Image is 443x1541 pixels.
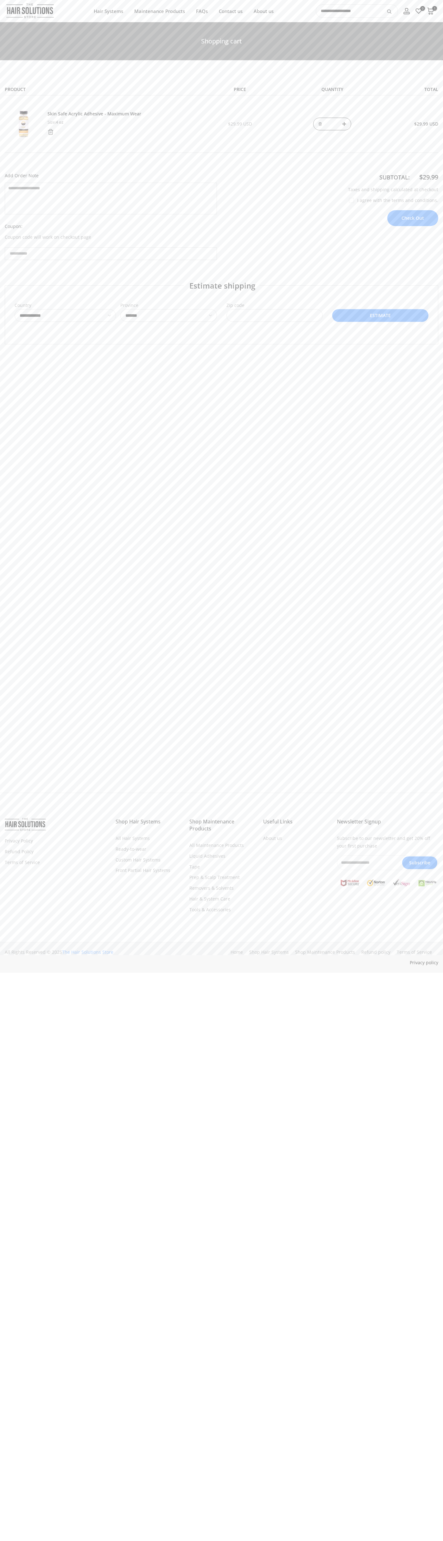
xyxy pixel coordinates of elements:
a: Maintenance Products [129,7,190,15]
label: I agree with the terms and conditions. [349,197,438,203]
a: All Hair Systems [116,835,150,841]
a: Skin Safe Acrylic Adhesive - Maximum Wear [47,111,141,117]
img: Premium Hair Care Products [5,105,43,143]
div: $29.99 [419,172,438,183]
a: Hair Systems [88,7,129,15]
a: The Hair Solutions Store [62,949,113,955]
a: Prep & Scalp Treatment [189,874,240,880]
h1: Shopping cart [5,38,438,44]
a: Front Partial Hair Systems [116,867,170,873]
div: All Rights Reserved © 2025 [5,948,217,956]
a: Privacy Policy [5,838,33,844]
a: Terms of Service [5,859,40,865]
a: Tape [189,864,200,870]
a: About us [263,835,282,841]
p: Coupon code will work on checkout page [5,233,217,241]
a: All Maintenance Products [189,842,244,848]
button: Check Out [387,210,438,226]
a: Privacy policy [410,959,438,966]
a: About us [248,7,279,15]
a: 0 [415,8,422,15]
span: 0 [420,6,425,11]
button: Subscribe [402,856,437,869]
p: Taxes and shipping calculated at checkout [226,186,439,193]
p: Size: [47,119,141,126]
label: Coupon: [5,223,217,230]
span: Subscribe [405,859,434,867]
div: $29.99 USD [189,120,291,128]
strong: 4 oz [56,119,63,125]
a: Terms of Service [397,949,432,955]
a: Custom Hair Systems [116,857,161,863]
a: FAQs [190,7,213,15]
a: Shop Maintenance Products [295,949,355,955]
img: The Hair Solutions Store [6,2,54,20]
label: Province [120,302,138,308]
div: Price [185,86,295,93]
button: Estimate [332,309,428,322]
h3: Newsletter Signup [337,818,438,825]
div: Quantity [295,86,369,93]
a: Home [231,949,243,955]
a: Shop Hair Systems [249,949,289,955]
a: Liquid Adhesives [189,853,225,859]
h3: Estimate shipping [184,280,260,291]
h3: Useful Links [263,818,327,825]
h3: Shop Maintenance Products [189,818,254,832]
h3: Shop Hair Systems [116,818,180,825]
span: 1 [432,6,437,11]
span: Add Order Note [5,172,39,179]
a: 1 [427,8,434,15]
a: Hair & System Care [189,896,230,902]
a: Refund Policy [5,849,34,855]
a: Ready-to-wear [116,846,146,852]
span: Estimate [370,312,391,318]
strong: Subtotal: [379,173,410,181]
label: Country [15,302,31,308]
a: Tools & Accessories [189,907,231,913]
label: Zip code [226,302,244,308]
div: Total [369,86,443,93]
p: Subscribe to our newsletter and get 20% off your first purchase [337,835,438,850]
span: $29.99 USD [414,121,438,127]
a: Refund policy [361,949,390,955]
a: Contact us [213,7,248,15]
a: Removers & Solvents [189,885,234,891]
